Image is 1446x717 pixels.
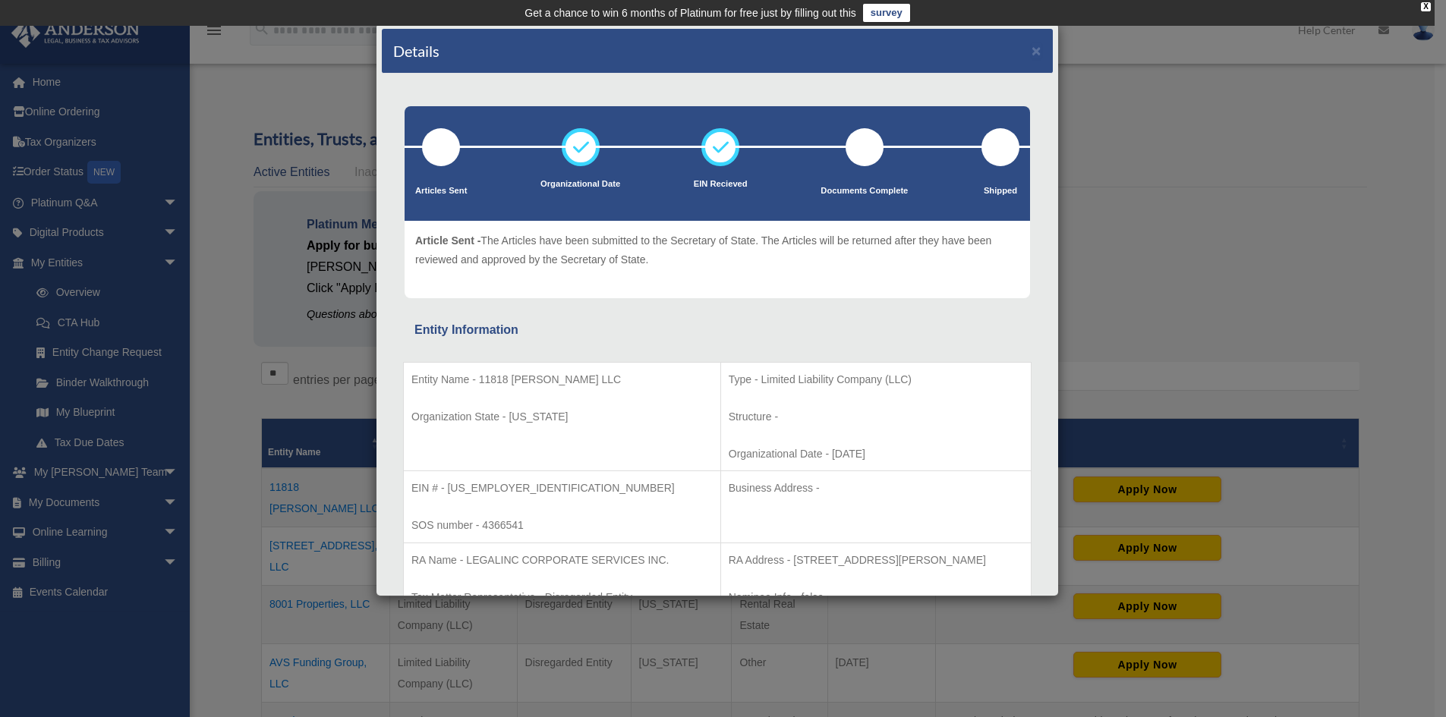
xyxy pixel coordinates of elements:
p: RA Name - LEGALINC CORPORATE SERVICES INC. [411,551,713,570]
p: RA Address - [STREET_ADDRESS][PERSON_NAME] [729,551,1023,570]
p: Nominee Info - false [729,588,1023,607]
div: Entity Information [414,319,1020,341]
div: close [1421,2,1431,11]
p: SOS number - 4366541 [411,516,713,535]
button: × [1032,42,1041,58]
p: Type - Limited Liability Company (LLC) [729,370,1023,389]
p: Documents Complete [821,184,908,199]
p: Organizational Date [540,177,620,192]
p: Business Address - [729,479,1023,498]
p: Tax Matter Representative - Disregarded Entity [411,588,713,607]
span: Article Sent - [415,234,480,247]
h4: Details [393,40,439,61]
p: EIN # - [US_EMPLOYER_IDENTIFICATION_NUMBER] [411,479,713,498]
p: Structure - [729,407,1023,426]
p: Organization State - [US_STATE] [411,407,713,426]
p: Organizational Date - [DATE] [729,445,1023,464]
p: Shipped [981,184,1019,199]
p: Entity Name - 11818 [PERSON_NAME] LLC [411,370,713,389]
p: EIN Recieved [694,177,748,192]
a: survey [863,4,910,22]
p: The Articles have been submitted to the Secretary of State. The Articles will be returned after t... [415,231,1019,269]
p: Articles Sent [415,184,467,199]
div: Get a chance to win 6 months of Platinum for free just by filling out this [525,4,856,22]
